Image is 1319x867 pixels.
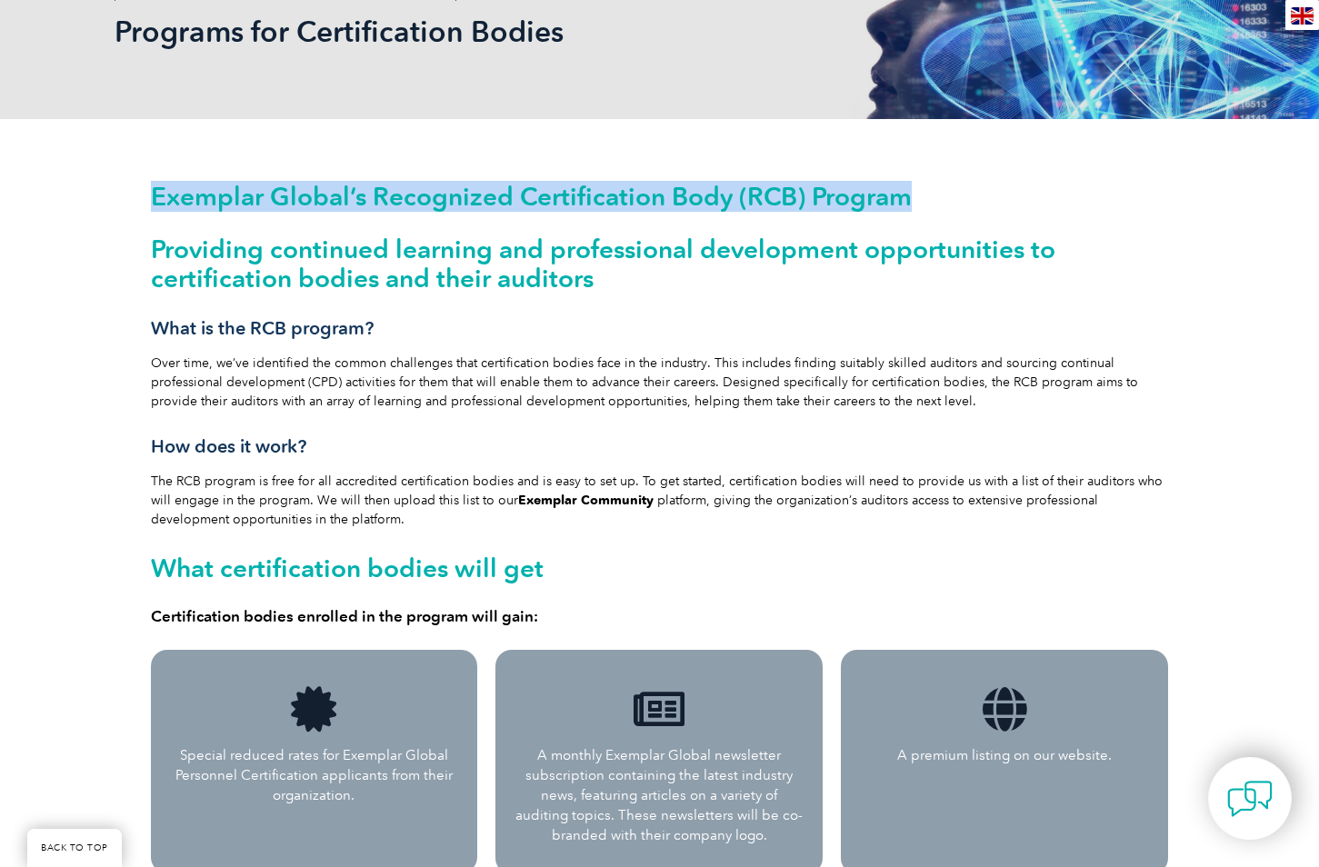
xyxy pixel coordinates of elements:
h3: How does it work? [151,435,1169,458]
p: A premium listing on our website. [859,745,1150,765]
a: Exemplar Community [518,493,654,508]
h4: Certification bodies enrolled in the program will gain: [151,607,1169,625]
h2: Providing continued learning and professional development opportunities to certification bodies a... [151,234,1169,293]
p: Special reduced rates for Exemplar Global Personnel Certification applicants from their organizat... [169,745,460,805]
p: A monthly Exemplar Global newsletter subscription containing the latest industry news, featuring ... [514,745,804,845]
div: Over time, we’ve identified the common challenges that certification bodies face in the industry.... [151,183,1169,625]
h2: Programs for Certification Bodies [115,17,878,46]
h1: Exemplar Global’s Recognized Certification Body (RCB) Program [151,183,1169,210]
img: contact-chat.png [1227,776,1273,822]
h2: What certification bodies will get [151,553,1169,583]
img: en [1291,7,1314,25]
h3: What is the RCB program? [151,317,1169,340]
a: BACK TO TOP [27,829,122,867]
